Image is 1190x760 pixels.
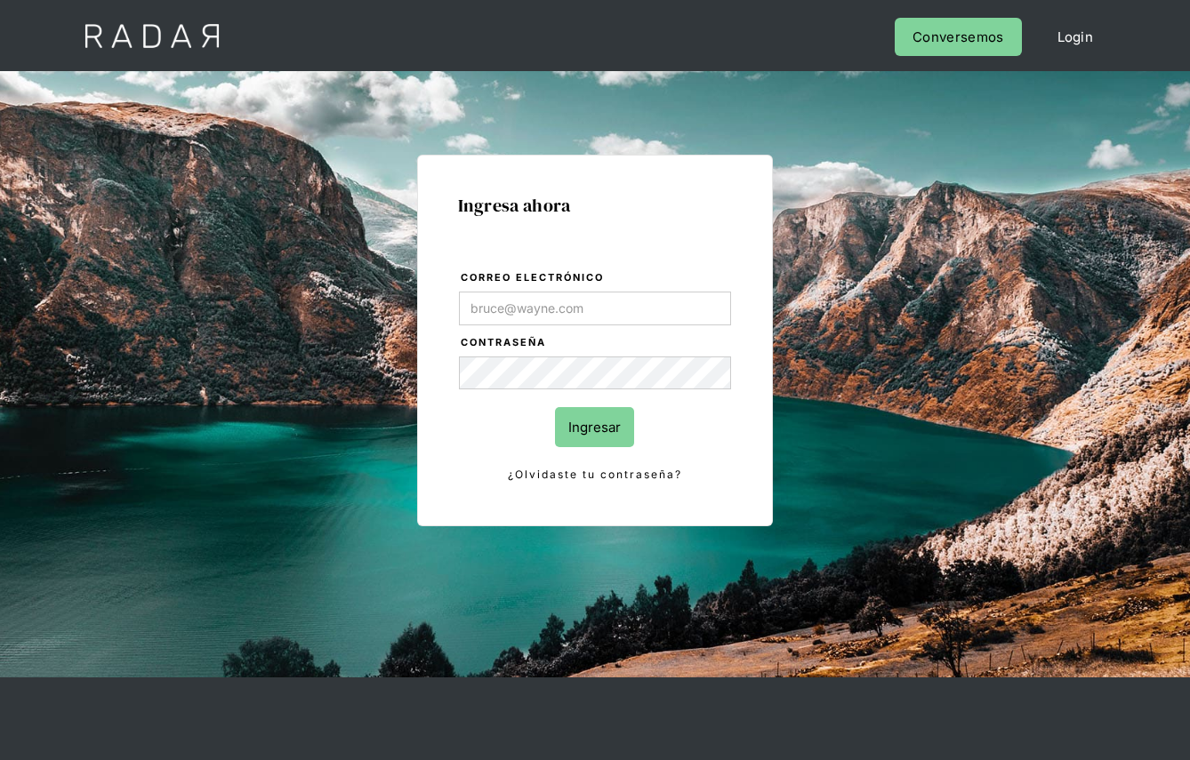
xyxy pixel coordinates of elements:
h1: Ingresa ahora [458,196,733,215]
label: Contraseña [461,334,732,352]
label: Correo electrónico [461,269,732,287]
a: Conversemos [895,18,1021,56]
input: bruce@wayne.com [459,292,732,325]
input: Ingresar [555,407,634,447]
form: Login Form [458,268,733,485]
a: Login [1040,18,1112,56]
a: ¿Olvidaste tu contraseña? [459,465,732,484]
